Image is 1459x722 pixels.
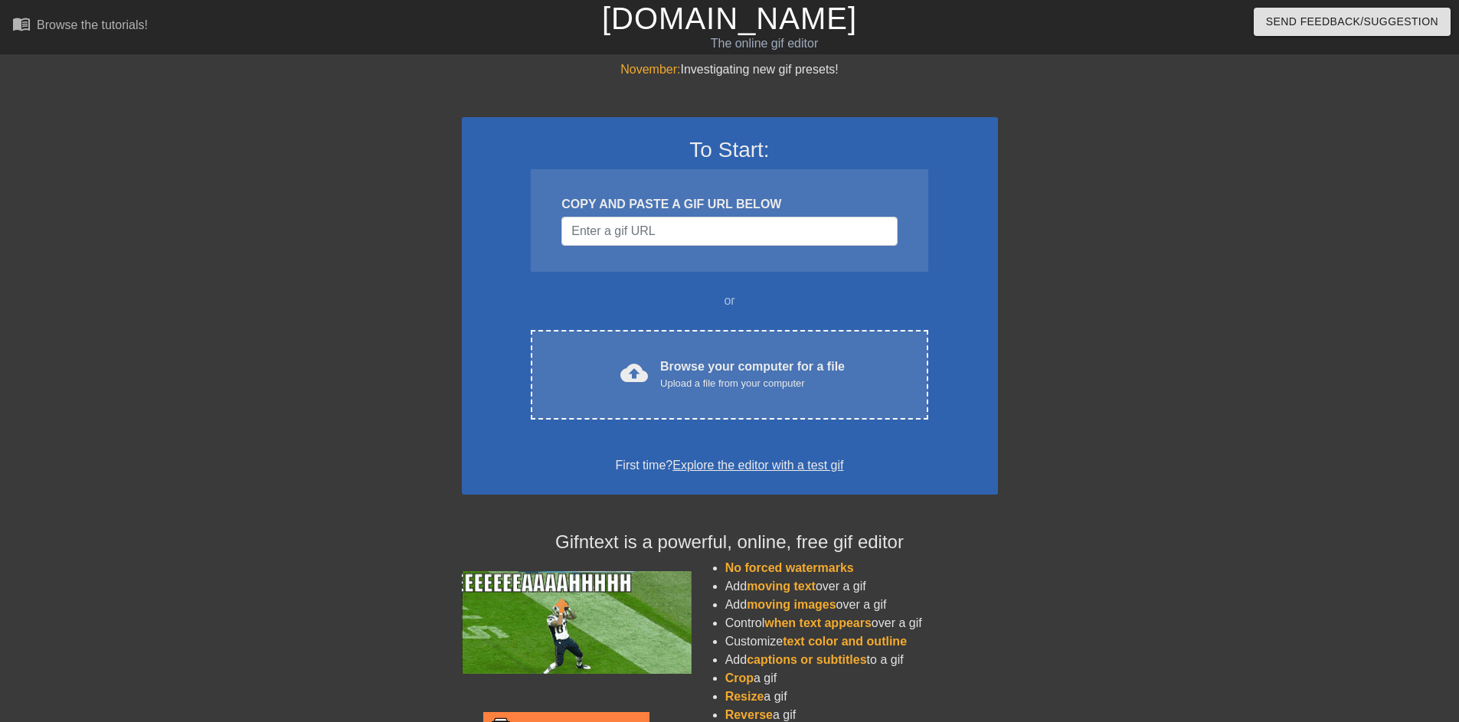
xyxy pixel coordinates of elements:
[725,577,998,596] li: Add over a gif
[764,616,872,629] span: when text appears
[561,195,897,214] div: COPY AND PASTE A GIF URL BELOW
[482,137,978,163] h3: To Start:
[502,292,958,310] div: or
[12,15,31,33] span: menu_book
[725,561,854,574] span: No forced watermarks
[725,596,998,614] li: Add over a gif
[620,359,648,387] span: cloud_upload
[482,456,978,475] div: First time?
[660,358,845,391] div: Browse your computer for a file
[783,635,907,648] span: text color and outline
[462,60,998,79] div: Investigating new gif presets!
[620,63,680,76] span: November:
[725,688,998,706] li: a gif
[725,632,998,651] li: Customize
[602,2,857,35] a: [DOMAIN_NAME]
[747,580,816,593] span: moving text
[12,15,148,38] a: Browse the tutorials!
[725,690,764,703] span: Resize
[747,653,866,666] span: captions or subtitles
[725,651,998,669] li: Add to a gif
[725,669,998,688] li: a gif
[672,459,843,472] a: Explore the editor with a test gif
[462,531,998,554] h4: Gifntext is a powerful, online, free gif editor
[494,34,1035,53] div: The online gif editor
[1266,12,1438,31] span: Send Feedback/Suggestion
[462,571,692,674] img: football_small.gif
[747,598,836,611] span: moving images
[725,614,998,632] li: Control over a gif
[660,376,845,391] div: Upload a file from your computer
[725,708,773,721] span: Reverse
[1254,8,1451,36] button: Send Feedback/Suggestion
[37,18,148,31] div: Browse the tutorials!
[725,671,754,684] span: Crop
[561,217,897,246] input: Username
